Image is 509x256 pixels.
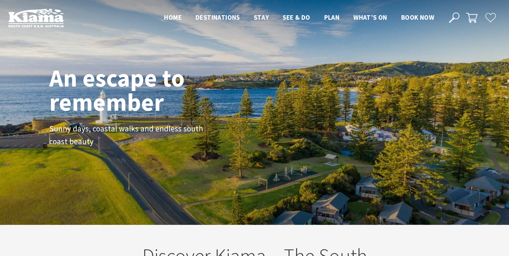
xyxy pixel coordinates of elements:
[196,13,240,21] span: Destinations
[353,13,387,21] span: What’s On
[283,13,310,21] span: See & Do
[164,13,182,21] span: Home
[254,13,269,21] span: Stay
[324,13,340,21] span: Plan
[157,12,441,24] nav: Main Menu
[49,66,240,114] h1: An escape to remember
[8,8,64,27] img: Kiama Logo
[49,122,205,148] p: Sunny days, coastal walks and endless south coast beauty
[401,13,434,21] span: Book now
